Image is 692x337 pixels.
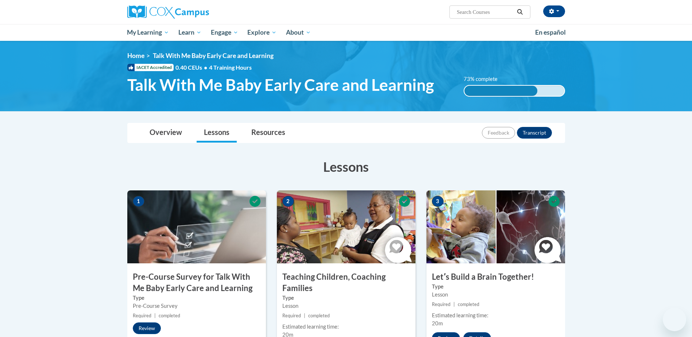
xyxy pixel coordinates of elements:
[243,24,281,41] a: Explore
[432,291,560,299] div: Lesson
[133,294,260,302] label: Type
[133,313,151,318] span: Required
[127,28,169,37] span: My Learning
[663,308,686,331] iframe: Button to launch messaging window
[133,302,260,310] div: Pre-Course Survey
[116,24,576,41] div: Main menu
[517,127,552,139] button: Transcript
[127,64,174,71] span: IACET Accredited
[543,5,565,17] button: Account Settings
[209,64,252,71] span: 4 Training Hours
[308,313,330,318] span: completed
[127,190,266,263] img: Course Image
[304,313,305,318] span: |
[159,313,180,318] span: completed
[127,75,434,94] span: Talk With Me Baby Early Care and Learning
[154,313,156,318] span: |
[432,302,451,307] span: Required
[464,75,506,83] label: 73% complete
[456,8,514,16] input: Search Courses
[206,24,243,41] a: Engage
[127,5,209,19] img: Cox Campus
[282,323,410,331] div: Estimated learning time:
[530,25,571,40] a: En español
[153,52,274,59] span: Talk With Me Baby Early Care and Learning
[175,63,209,71] span: 0.40 CEUs
[197,123,237,143] a: Lessons
[204,64,207,71] span: •
[277,271,415,294] h3: Teaching Children, Coaching Families
[211,28,238,37] span: Engage
[178,28,201,37] span: Learn
[244,123,293,143] a: Resources
[426,190,565,263] img: Course Image
[286,28,311,37] span: About
[247,28,277,37] span: Explore
[432,311,560,319] div: Estimated learning time:
[174,24,206,41] a: Learn
[432,320,443,326] span: 20m
[535,28,566,36] span: En español
[127,271,266,294] h3: Pre-Course Survey for Talk With Me Baby Early Care and Learning
[277,190,415,263] img: Course Image
[127,52,144,59] a: Home
[282,313,301,318] span: Required
[281,24,316,41] a: About
[282,196,294,207] span: 2
[127,5,266,19] a: Cox Campus
[142,123,189,143] a: Overview
[133,322,161,334] button: Review
[127,158,565,176] h3: Lessons
[458,302,479,307] span: completed
[464,86,537,96] div: 73% complete
[133,196,144,207] span: 1
[123,24,174,41] a: My Learning
[432,196,444,207] span: 3
[282,294,410,302] label: Type
[426,271,565,283] h3: Letʹs Build a Brain Together!
[282,302,410,310] div: Lesson
[453,302,455,307] span: |
[432,283,560,291] label: Type
[482,127,515,139] button: Feedback
[514,8,525,16] button: Search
